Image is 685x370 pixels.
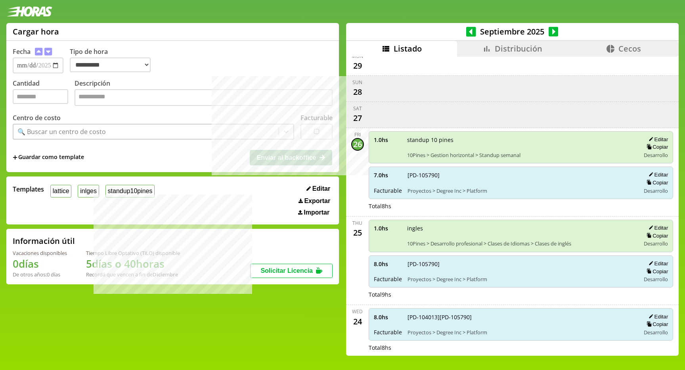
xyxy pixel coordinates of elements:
[476,26,549,37] span: Septiembre 2025
[374,275,402,283] span: Facturable
[312,185,330,192] span: Editar
[13,113,61,122] label: Centro de costo
[304,209,329,216] span: Importar
[408,187,635,194] span: Proyectos > Degree Inc > Platform
[13,249,67,257] div: Vacaciones disponibles
[346,57,679,355] div: scrollable content
[646,224,668,231] button: Editar
[407,136,635,144] span: standup 10 pines
[352,308,363,315] div: Wed
[250,264,333,278] button: Solicitar Licencia
[352,79,362,86] div: Sun
[495,43,542,54] span: Distribución
[644,151,668,159] span: Desarrollo
[646,136,668,143] button: Editar
[351,86,364,98] div: 28
[304,185,333,193] button: Editar
[13,185,44,194] span: Templates
[351,59,364,72] div: 29
[407,151,635,159] span: 10Pines > Gestion horizontal > Standup semanal
[86,249,180,257] div: Tiempo Libre Optativo (TiLO) disponible
[374,136,402,144] span: 1.0 hs
[6,6,52,17] img: logotipo
[374,260,402,268] span: 8.0 hs
[408,260,635,268] span: [PD-105790]
[644,329,668,336] span: Desarrollo
[644,179,668,186] button: Copiar
[13,89,68,104] input: Cantidad
[300,113,333,122] label: Facturable
[369,344,674,351] div: Total 8 hs
[75,79,333,108] label: Descripción
[374,313,402,321] span: 8.0 hs
[408,313,635,321] span: [PD-104013][PD-105790]
[646,171,668,178] button: Editar
[644,232,668,239] button: Copiar
[70,58,151,72] select: Tipo de hora
[50,185,71,197] button: lattice
[644,268,668,275] button: Copiar
[296,197,333,205] button: Exportar
[374,187,402,194] span: Facturable
[369,202,674,210] div: Total 8 hs
[646,260,668,267] button: Editar
[618,43,641,54] span: Cecos
[646,313,668,320] button: Editar
[408,329,635,336] span: Proyectos > Degree Inc > Platform
[86,271,180,278] div: Recordá que vencen a fin de
[354,131,361,138] div: Fri
[13,153,17,162] span: +
[353,105,362,112] div: Sat
[351,226,364,239] div: 25
[407,224,635,232] span: ingles
[644,240,668,247] span: Desarrollo
[13,47,31,56] label: Fecha
[13,153,84,162] span: +Guardar como template
[13,236,75,246] h2: Información útil
[13,257,67,271] h1: 0 días
[352,220,362,226] div: Thu
[644,187,668,194] span: Desarrollo
[408,171,635,179] span: [PD-105790]
[78,185,99,197] button: inlges
[13,79,75,108] label: Cantidad
[374,224,402,232] span: 1.0 hs
[75,89,333,106] textarea: Descripción
[13,271,67,278] div: De otros años: 0 días
[644,276,668,283] span: Desarrollo
[374,171,402,179] span: 7.0 hs
[351,138,364,151] div: 26
[394,43,422,54] span: Listado
[407,240,635,247] span: 10Pines > Desarrollo profesional > Clases de Idiomas > Clases de inglés
[70,47,157,73] label: Tipo de hora
[17,127,106,136] div: 🔍 Buscar un centro de costo
[304,197,330,205] span: Exportar
[369,291,674,298] div: Total 9 hs
[374,328,402,336] span: Facturable
[644,144,668,150] button: Copiar
[260,267,313,274] span: Solicitar Licencia
[644,321,668,328] button: Copiar
[86,257,180,271] h1: 5 días o 40 horas
[351,315,364,328] div: 24
[408,276,635,283] span: Proyectos > Degree Inc > Platform
[105,185,155,197] button: standup10pines
[13,26,59,37] h1: Cargar hora
[153,271,178,278] b: Diciembre
[351,112,364,125] div: 27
